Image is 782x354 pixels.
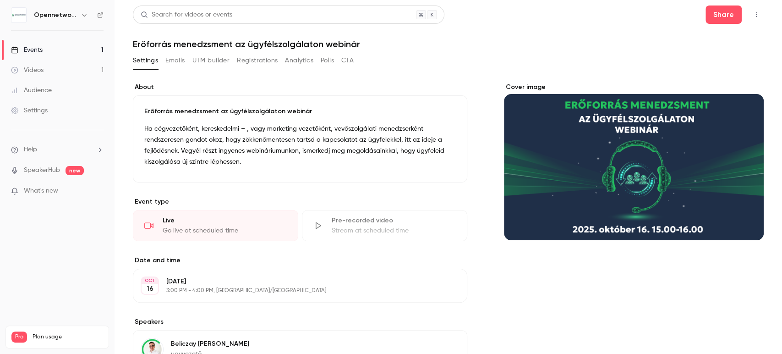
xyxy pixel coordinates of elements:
p: 3:00 PM - 4:00 PM, [GEOGRAPHIC_DATA]/[GEOGRAPHIC_DATA] [166,287,419,294]
button: UTM builder [192,53,230,68]
div: Videos [11,66,44,75]
p: Event type [133,197,467,206]
h6: Opennetworks Kft. [34,11,77,20]
li: help-dropdown-opener [11,145,104,155]
label: Speakers [133,317,467,326]
h1: Erőforrás menedzsment az ügyfélszolgálaton webinár [133,39,764,50]
a: SpeakerHub [24,166,60,175]
img: Opennetworks Kft. [11,8,26,22]
section: Cover image [504,83,764,240]
button: CTA [341,53,354,68]
iframe: Noticeable Trigger [93,187,104,195]
div: Search for videos or events [141,10,232,20]
button: Polls [321,53,334,68]
div: Pre-recorded videoStream at scheduled time [302,210,467,241]
label: Date and time [133,256,467,265]
p: [DATE] [166,277,419,286]
label: About [133,83,467,92]
button: Emails [165,53,185,68]
span: What's new [24,186,58,196]
p: Ha cégvezetőként, kereskedelmi – , vagy marketing vezetőként, vevőszolgálati menedzserként rendsz... [144,123,456,167]
div: Live [163,216,287,225]
button: Registrations [237,53,278,68]
div: Pre-recorded video [332,216,456,225]
div: OCT [142,277,158,284]
div: Settings [11,106,48,115]
div: Events [11,45,43,55]
div: Go live at scheduled time [163,226,287,235]
span: Plan usage [33,333,103,341]
div: Stream at scheduled time [332,226,456,235]
button: Share [705,6,742,24]
span: new [66,166,84,175]
button: Analytics [285,53,313,68]
label: Cover image [504,83,764,92]
p: Erőforrás menedzsment az ügyfélszolgálaton webinár [144,107,456,116]
div: LiveGo live at scheduled time [133,210,298,241]
span: Help [24,145,37,155]
p: Beliczay [PERSON_NAME] [171,339,249,348]
p: 16 [147,284,153,293]
button: Settings [133,53,158,68]
span: Pro [11,332,27,343]
div: Audience [11,86,52,95]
